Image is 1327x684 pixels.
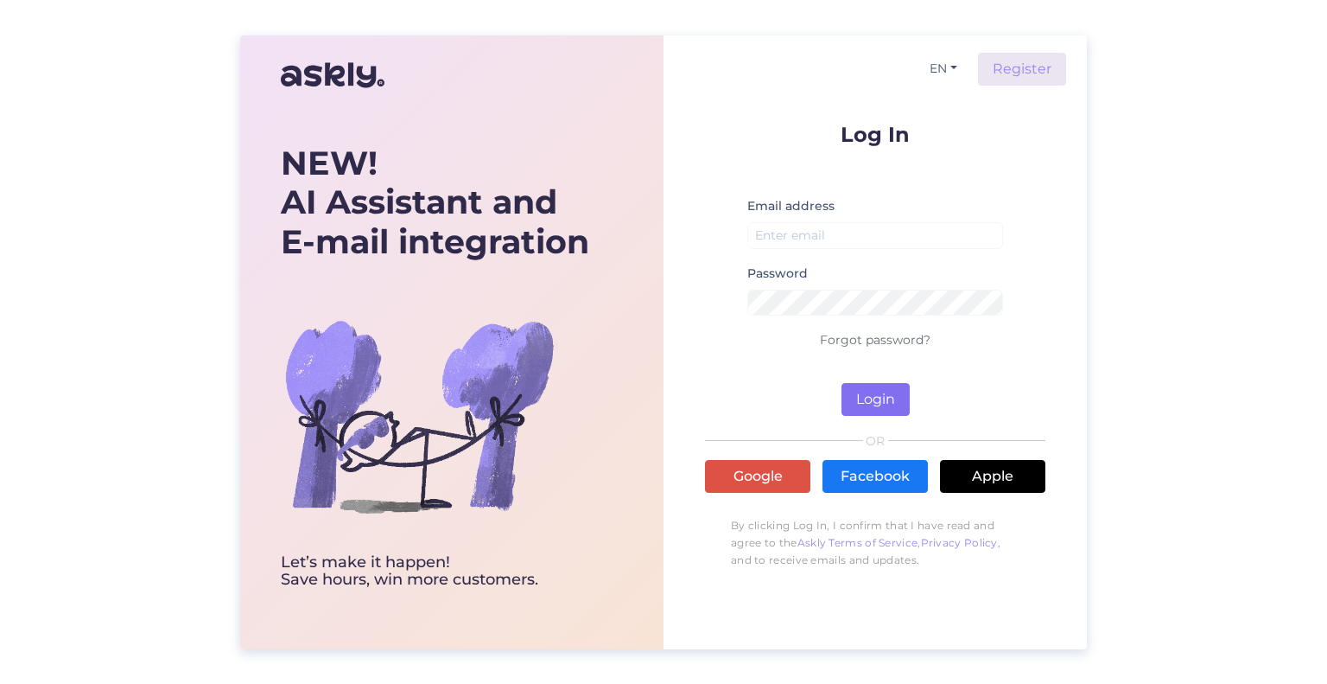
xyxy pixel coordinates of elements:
a: Google [705,460,810,493]
img: bg-askly [281,278,557,554]
p: Log In [705,124,1045,145]
a: Privacy Policy [921,536,998,549]
a: Facebook [822,460,928,493]
a: Forgot password? [820,332,930,348]
a: Apple [940,460,1045,493]
input: Enter email [747,222,1003,249]
a: Register [978,53,1066,86]
label: Email address [747,197,835,215]
div: Let’s make it happen! Save hours, win more customers. [281,554,589,589]
button: Login [841,383,910,416]
img: Askly [281,54,384,96]
div: AI Assistant and E-mail integration [281,144,589,262]
label: Password [747,265,808,283]
button: EN [923,56,964,81]
p: By clicking Log In, I confirm that I have read and agree to the , , and to receive emails and upd... [705,508,1045,578]
a: Askly Terms of Service [797,536,918,549]
b: NEW! [281,143,378,183]
span: OR [863,435,888,447]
